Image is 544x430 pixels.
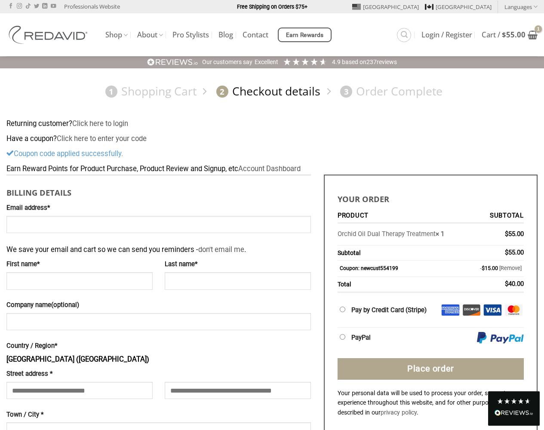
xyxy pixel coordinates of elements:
img: Mastercard [504,304,523,316]
label: Email address [6,203,311,213]
h3: Your order [338,188,524,205]
a: don't email me [198,246,244,254]
a: Follow on TikTok [25,3,31,9]
span: We save your email and cart so we can send you reminders - . [6,240,246,256]
a: Follow on Facebook [8,3,13,9]
strong: Free Shipping on Orders $75+ [237,3,307,10]
strong: [GEOGRAPHIC_DATA] ([GEOGRAPHIC_DATA]) [6,355,149,363]
div: Returning customer? [6,118,538,130]
a: Enter your coupon code [57,135,147,143]
bdi: 40.00 [505,280,524,288]
label: Company name [6,300,311,310]
span: reviews [377,58,397,65]
a: Search [397,28,411,42]
bdi: 55.00 [502,30,526,40]
img: Discover [462,304,481,316]
a: Blog [218,27,233,43]
div: Earn Reward Points for Product Purchase, Product Review and Signup, etc [6,163,538,175]
td: Orchid Oil Dual Therapy Treatment [338,224,469,245]
label: Pay by Credit Card (Stripe) [351,306,427,314]
a: Contact [243,27,268,43]
img: REDAVID Salon Products | United States [6,26,92,44]
label: Town / City [6,410,311,420]
div: 4.8 Stars [497,398,531,405]
span: 237 [366,58,377,65]
a: View cart [482,25,538,44]
span: 4.9 [332,58,342,65]
div: 4.92 Stars [283,57,328,66]
span: Earn Rewards [286,31,324,40]
div: Excellent [255,58,278,67]
a: Shop [105,27,128,43]
th: Subtotal [469,209,524,224]
a: Pro Stylists [172,27,209,43]
bdi: 55.00 [505,230,524,238]
img: PayPal [477,332,524,344]
a: Login / Register [421,27,472,43]
a: Follow on Twitter [34,3,39,9]
span: $ [505,280,508,288]
button: Place order [338,358,524,380]
span: $ [505,230,508,238]
a: Account Dashboard [238,165,301,173]
span: Based on [342,58,366,65]
span: Cart / [482,31,526,38]
p: Your personal data will be used to process your order, support your experience throughout this we... [338,388,524,418]
th: Product [338,209,469,224]
img: Amex [441,304,460,316]
span: Login / Register [421,31,472,38]
a: privacy policy [381,409,417,416]
span: 1 [105,86,117,98]
span: $ [502,30,506,40]
img: REVIEWS.io [495,410,533,416]
nav: Checkout steps [6,77,538,105]
a: Follow on YouTube [51,3,56,9]
label: Last name [165,259,311,270]
span: 2 [216,86,228,98]
a: Follow on LinkedIn [42,3,47,9]
a: [GEOGRAPHIC_DATA] [352,0,419,13]
img: Visa [483,304,502,316]
a: Follow on Instagram [17,3,22,9]
th: Coupon: newcust554199 [338,261,469,277]
th: Subtotal [338,246,469,261]
bdi: 55.00 [505,249,524,256]
label: Street address [6,369,153,379]
a: 1Shopping Cart [101,84,197,99]
div: Read All Reviews [495,408,533,419]
a: About [137,27,163,43]
a: Earn Rewards [278,28,332,42]
img: REVIEWS.io [147,58,198,66]
strong: × 1 [436,230,444,238]
span: $ [505,249,508,256]
label: Country / Region [6,341,311,351]
a: 2Checkout details [212,84,321,99]
th: Total [338,277,469,293]
span: $ [482,265,485,271]
a: Click here to login [72,120,128,128]
div: Coupon code applied successfully. [6,148,538,160]
span: 15.00 [482,265,498,271]
div: Have a coupon? [6,133,538,145]
div: Our customers say [202,58,252,67]
a: [GEOGRAPHIC_DATA] [425,0,492,13]
h3: Billing details [6,182,311,199]
div: Read All Reviews [488,391,540,426]
a: Remove newcust554199 coupon [499,265,522,271]
td: - [469,261,524,277]
span: (optional) [51,301,79,309]
label: First name [6,259,153,270]
a: Languages [504,0,538,13]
